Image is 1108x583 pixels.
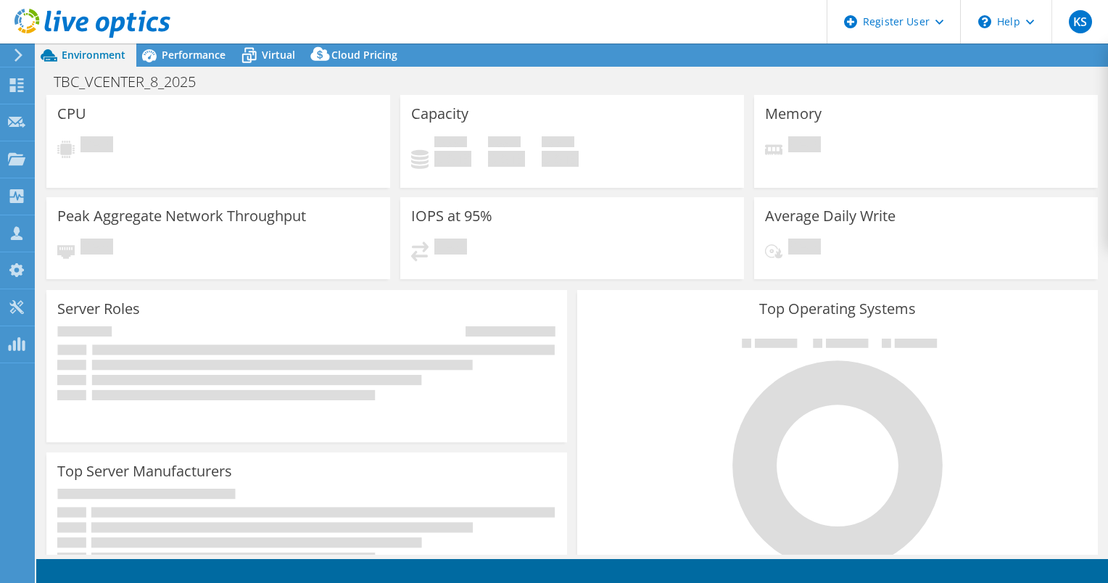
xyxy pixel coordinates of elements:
span: Pending [788,136,821,156]
h3: CPU [57,106,86,122]
span: Pending [80,136,113,156]
h4: 0 GiB [434,151,471,167]
h3: IOPS at 95% [411,208,492,224]
span: KS [1069,10,1092,33]
span: Free [488,136,521,151]
h3: Average Daily Write [765,208,896,224]
h3: Memory [765,106,822,122]
svg: \n [978,15,991,28]
span: Environment [62,48,125,62]
span: Cloud Pricing [331,48,397,62]
span: Pending [80,239,113,258]
h4: 0 GiB [542,151,579,167]
h1: TBC_VCENTER_8_2025 [47,74,218,90]
h3: Top Server Manufacturers [57,463,232,479]
span: Pending [434,239,467,258]
h3: Top Operating Systems [588,301,1087,317]
h4: 0 GiB [488,151,525,167]
span: Total [542,136,574,151]
span: Pending [788,239,821,258]
h3: Capacity [411,106,468,122]
span: Performance [162,48,226,62]
h3: Server Roles [57,301,140,317]
span: Used [434,136,467,151]
span: Virtual [262,48,295,62]
h3: Peak Aggregate Network Throughput [57,208,306,224]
